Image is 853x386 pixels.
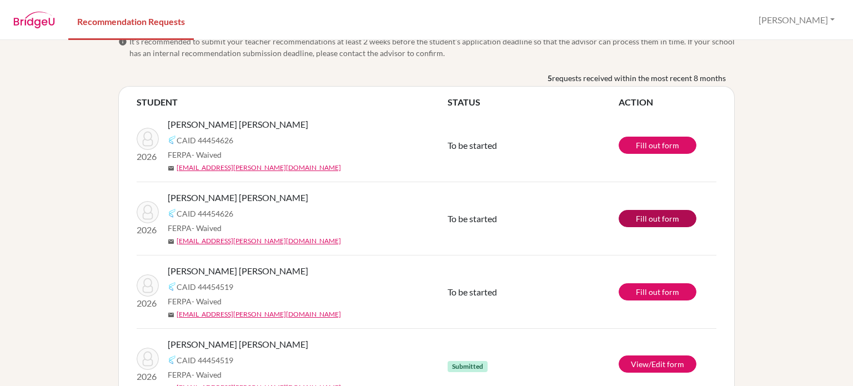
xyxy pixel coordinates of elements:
span: To be started [448,140,497,151]
img: CUBILLOS OCAMPO, MARIANA [137,201,159,223]
span: - Waived [192,223,222,233]
img: CUBILLOS OCAMPO, MARIANA [137,128,159,150]
p: 2026 [137,150,159,163]
a: Fill out form [619,210,696,227]
img: Common App logo [168,355,177,364]
a: Fill out form [619,137,696,154]
span: - Waived [192,370,222,379]
span: FERPA [168,295,222,307]
span: FERPA [168,222,222,234]
a: [EMAIL_ADDRESS][PERSON_NAME][DOMAIN_NAME] [177,309,341,319]
span: requests received within the most recent 8 months [552,72,726,84]
img: GONZALEZ RIZO, MARIA PAULA [137,274,159,297]
img: Common App logo [168,282,177,291]
span: - Waived [192,150,222,159]
b: 5 [548,72,552,84]
span: - Waived [192,297,222,306]
p: 2026 [137,297,159,310]
span: info [118,37,127,46]
span: [PERSON_NAME] [PERSON_NAME] [168,264,308,278]
span: CAID 44454519 [177,354,233,366]
img: Common App logo [168,209,177,218]
span: [PERSON_NAME] [PERSON_NAME] [168,338,308,351]
span: mail [168,312,174,318]
a: [EMAIL_ADDRESS][PERSON_NAME][DOMAIN_NAME] [177,236,341,246]
a: Fill out form [619,283,696,300]
span: CAID 44454626 [177,208,233,219]
p: 2026 [137,223,159,237]
button: [PERSON_NAME] [754,9,840,31]
img: Common App logo [168,136,177,144]
span: mail [168,238,174,245]
span: CAID 44454519 [177,281,233,293]
th: STATUS [448,96,619,109]
span: [PERSON_NAME] [PERSON_NAME] [168,118,308,131]
a: Recommendation Requests [68,2,194,40]
span: FERPA [168,369,222,380]
span: To be started [448,213,497,224]
p: 2026 [137,370,159,383]
th: STUDENT [137,96,448,109]
span: CAID 44454626 [177,134,233,146]
span: mail [168,165,174,172]
span: It’s recommended to submit your teacher recommendations at least 2 weeks before the student’s app... [129,36,735,59]
img: GONZALEZ RIZO, MARIA PAULA [137,348,159,370]
a: [EMAIL_ADDRESS][PERSON_NAME][DOMAIN_NAME] [177,163,341,173]
th: ACTION [619,96,716,109]
span: FERPA [168,149,222,161]
span: [PERSON_NAME] [PERSON_NAME] [168,191,308,204]
span: To be started [448,287,497,297]
a: View/Edit form [619,355,696,373]
img: BridgeU logo [13,12,55,28]
span: Submitted [448,361,488,372]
